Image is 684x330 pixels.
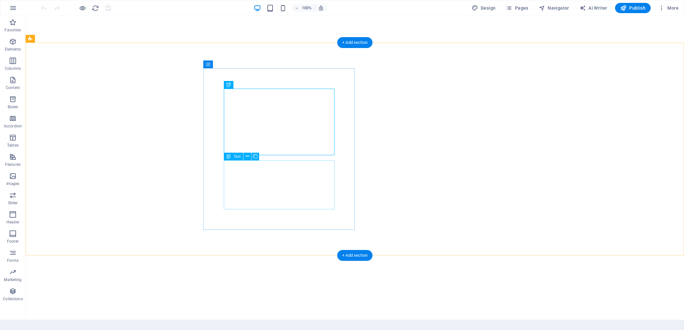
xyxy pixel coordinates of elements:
[5,162,21,167] p: Features
[4,28,21,33] p: Favorites
[506,5,528,11] span: Pages
[8,104,18,109] p: Boxes
[472,5,496,11] span: Design
[6,85,20,90] p: Content
[7,143,19,148] p: Tables
[4,124,22,129] p: Accordion
[301,4,312,12] h6: 100%
[577,3,610,13] button: AI Writer
[5,47,21,52] p: Elements
[615,3,651,13] button: Publish
[7,239,19,244] p: Footer
[6,181,20,186] p: Images
[536,3,572,13] button: Navigator
[337,37,373,48] div: + Add section
[469,3,498,13] div: Design (Ctrl+Alt+Y)
[337,250,373,261] div: + Add section
[318,5,324,11] i: On resize automatically adjust zoom level to fit chosen device.
[4,277,21,282] p: Marketing
[292,4,315,12] button: 100%
[233,155,241,158] span: Text
[92,4,99,12] i: Reload page
[7,258,19,263] p: Forms
[620,5,646,11] span: Publish
[539,5,569,11] span: Navigator
[579,5,607,11] span: AI Writer
[5,66,21,71] p: Columns
[503,3,531,13] button: Pages
[91,4,99,12] button: reload
[79,4,86,12] button: Click here to leave preview mode and continue editing
[6,220,19,225] p: Header
[656,3,681,13] button: More
[469,3,498,13] button: Design
[3,296,22,302] p: Collections
[658,5,679,11] span: More
[8,200,18,205] p: Slider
